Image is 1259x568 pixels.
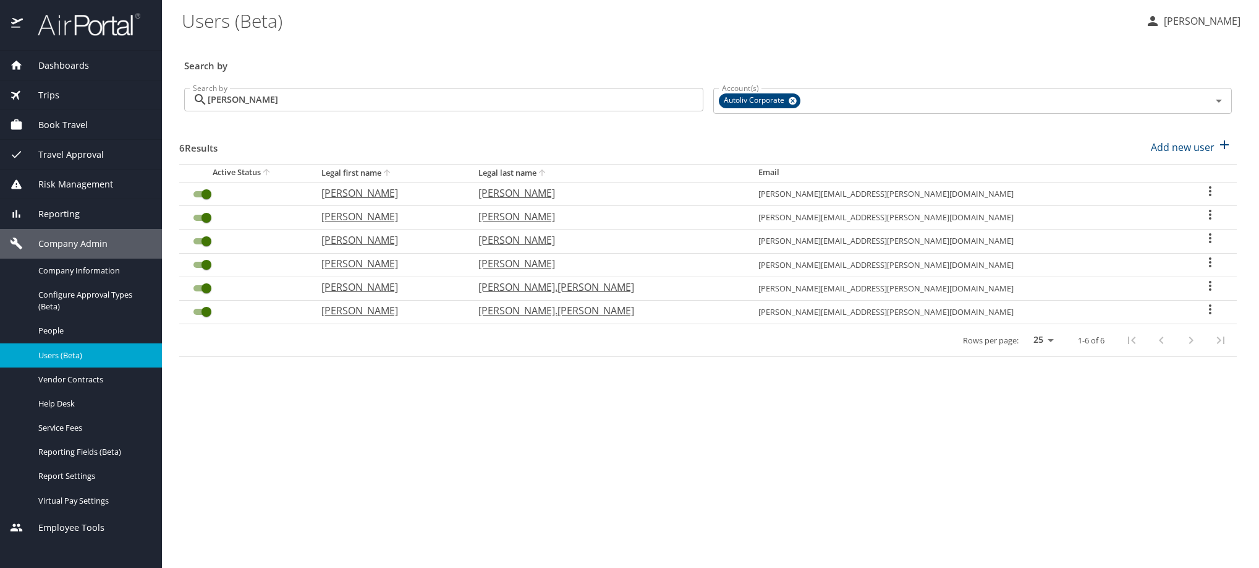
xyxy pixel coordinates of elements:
[478,256,734,271] p: [PERSON_NAME]
[719,93,800,108] div: Autoliv Corporate
[478,186,734,200] p: [PERSON_NAME]
[1140,10,1245,32] button: [PERSON_NAME]
[478,280,734,295] p: [PERSON_NAME].[PERSON_NAME]
[321,186,454,200] p: [PERSON_NAME]
[261,167,273,179] button: sort
[38,265,147,277] span: Company Information
[748,206,1183,230] td: [PERSON_NAME][EMAIL_ADDRESS][PERSON_NAME][DOMAIN_NAME]
[208,88,703,111] input: Search by name or email
[1078,337,1104,345] p: 1-6 of 6
[179,164,312,182] th: Active Status
[478,209,734,224] p: [PERSON_NAME]
[38,350,147,361] span: Users (Beta)
[23,521,104,535] span: Employee Tools
[184,51,1232,73] h3: Search by
[748,300,1183,324] td: [PERSON_NAME][EMAIL_ADDRESS][PERSON_NAME][DOMAIN_NAME]
[38,495,147,507] span: Virtual Pay Settings
[321,209,454,224] p: [PERSON_NAME]
[321,280,454,295] p: [PERSON_NAME]
[478,303,734,318] p: [PERSON_NAME].[PERSON_NAME]
[381,168,394,179] button: sort
[1024,331,1058,350] select: rows per page
[1151,140,1214,155] p: Add new user
[23,59,89,72] span: Dashboards
[719,94,792,107] span: Autoliv Corporate
[748,230,1183,253] td: [PERSON_NAME][EMAIL_ADDRESS][PERSON_NAME][DOMAIN_NAME]
[179,134,218,155] h3: 6 Results
[748,253,1183,277] td: [PERSON_NAME][EMAIL_ADDRESS][PERSON_NAME][DOMAIN_NAME]
[321,303,454,318] p: [PERSON_NAME]
[38,398,147,410] span: Help Desk
[1210,92,1227,110] button: Open
[536,168,549,179] button: sort
[23,118,88,132] span: Book Travel
[748,182,1183,205] td: [PERSON_NAME][EMAIL_ADDRESS][PERSON_NAME][DOMAIN_NAME]
[478,233,734,247] p: [PERSON_NAME]
[11,12,24,37] img: icon-airportal.png
[38,289,147,312] span: Configure Approval Types (Beta)
[179,164,1237,357] table: User Search Table
[468,164,748,182] th: Legal last name
[321,256,454,271] p: [PERSON_NAME]
[23,148,104,161] span: Travel Approval
[38,374,147,385] span: Vendor Contracts
[23,237,108,251] span: Company Admin
[963,337,1019,345] p: Rows per page:
[182,1,1135,40] h1: Users (Beta)
[748,277,1183,300] td: [PERSON_NAME][EMAIL_ADDRESS][PERSON_NAME][DOMAIN_NAME]
[24,12,140,37] img: airportal-logo.png
[23,178,113,191] span: Risk Management
[38,422,147,434] span: Service Fees
[23,207,80,221] span: Reporting
[1146,134,1237,161] button: Add new user
[38,446,147,458] span: Reporting Fields (Beta)
[23,88,59,102] span: Trips
[38,470,147,482] span: Report Settings
[748,164,1183,182] th: Email
[321,233,454,247] p: [PERSON_NAME]
[38,325,147,337] span: People
[1160,14,1240,28] p: [PERSON_NAME]
[312,164,468,182] th: Legal first name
